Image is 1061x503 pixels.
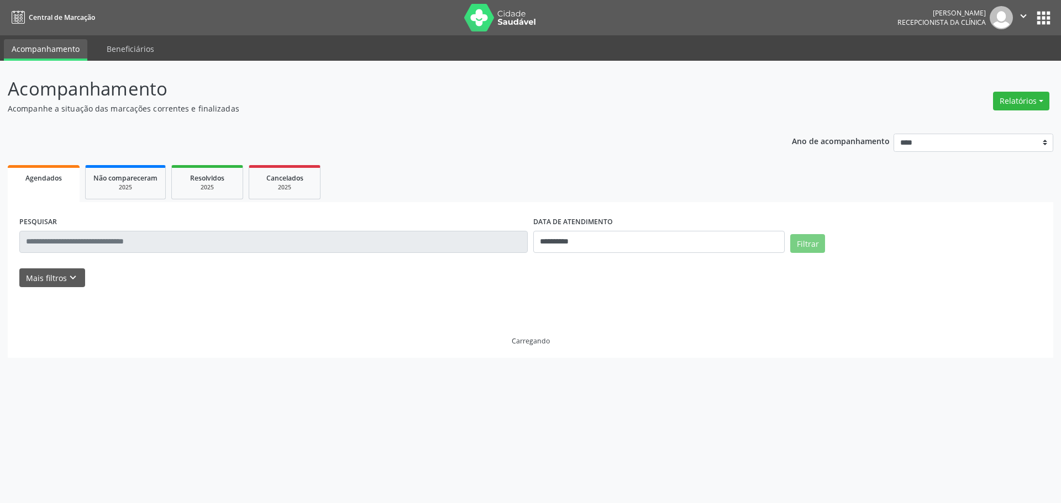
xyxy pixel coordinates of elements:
img: img [990,6,1013,29]
i: keyboard_arrow_down [67,272,79,284]
div: 2025 [180,183,235,192]
a: Central de Marcação [8,8,95,27]
span: Cancelados [266,173,303,183]
span: Resolvidos [190,173,224,183]
button: Mais filtroskeyboard_arrow_down [19,268,85,288]
div: [PERSON_NAME] [897,8,986,18]
a: Beneficiários [99,39,162,59]
span: Central de Marcação [29,13,95,22]
div: 2025 [257,183,312,192]
button: Relatórios [993,92,1049,110]
i:  [1017,10,1030,22]
p: Acompanhamento [8,75,739,103]
p: Acompanhe a situação das marcações correntes e finalizadas [8,103,739,114]
button: Filtrar [790,234,825,253]
span: Recepcionista da clínica [897,18,986,27]
label: DATA DE ATENDIMENTO [533,214,613,231]
button: apps [1034,8,1053,28]
p: Ano de acompanhamento [792,134,890,147]
div: 2025 [93,183,157,192]
button:  [1013,6,1034,29]
span: Agendados [25,173,62,183]
label: PESQUISAR [19,214,57,231]
a: Acompanhamento [4,39,87,61]
div: Carregando [512,336,550,346]
span: Não compareceram [93,173,157,183]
